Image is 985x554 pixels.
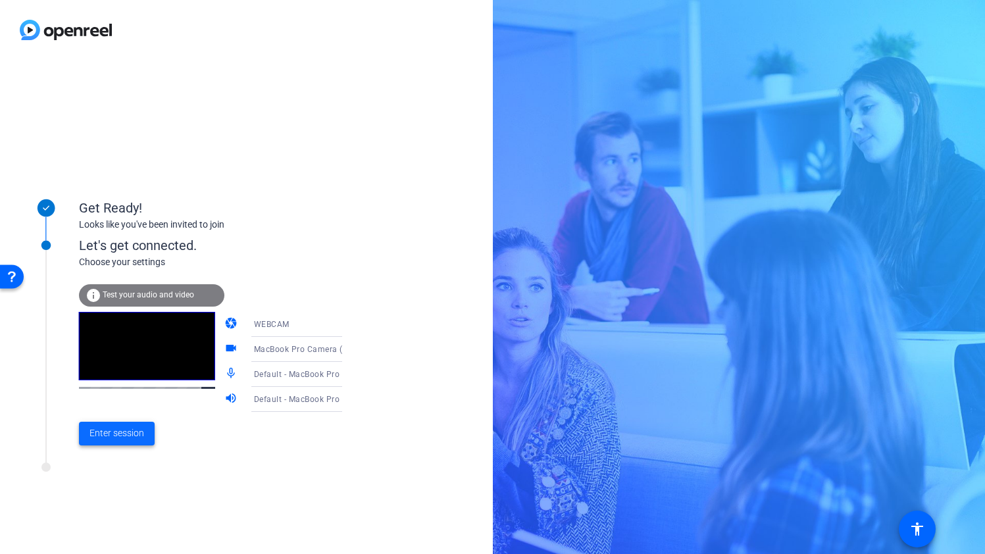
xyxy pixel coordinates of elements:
mat-icon: volume_up [224,391,240,407]
span: Default - MacBook Pro Microphone (Built-in) [254,368,423,379]
span: MacBook Pro Camera (0000:0001) [254,343,388,354]
span: WEBCAM [254,320,290,329]
button: Enter session [79,422,155,445]
span: Enter session [89,426,144,440]
span: Test your audio and video [103,290,194,299]
div: Looks like you've been invited to join [79,218,342,232]
mat-icon: mic_none [224,366,240,382]
div: Let's get connected. [79,236,369,255]
mat-icon: camera [224,316,240,332]
mat-icon: videocam [224,341,240,357]
span: Default - MacBook Pro Speakers (Built-in) [254,393,413,404]
mat-icon: accessibility [909,521,925,537]
div: Choose your settings [79,255,369,269]
mat-icon: info [86,288,101,303]
div: Get Ready! [79,198,342,218]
